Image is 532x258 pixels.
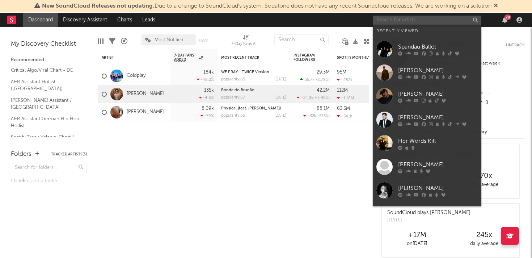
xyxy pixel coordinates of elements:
div: daily average [451,180,518,189]
a: Dashboard [23,13,58,27]
div: ( ) [297,95,330,100]
a: Coldplay [127,73,145,79]
span: Most Notified [155,38,183,42]
a: Her Words Kill [373,132,481,155]
a: [PERSON_NAME] [373,108,481,132]
div: SoundCloud plays [PERSON_NAME] [387,209,470,217]
div: 470 x [451,172,518,180]
div: 42.2M [317,88,330,93]
div: [DATE] [274,78,286,82]
a: [PERSON_NAME] [373,155,481,179]
span: -573 % [317,114,329,118]
div: Recently Viewed [376,27,478,36]
div: -- [477,89,525,98]
div: 135k [204,88,214,93]
div: Filters [109,31,115,52]
div: My Discovery Checklist [11,40,87,49]
span: New SoundCloud Releases not updating [42,3,153,9]
div: 7-Day Fans Added (7-Day Fans Added) [231,31,260,52]
div: +17M [384,231,451,240]
a: Spandau Ballet [373,37,481,61]
div: -541k [337,114,352,118]
input: Search for folders... [11,163,87,173]
div: 29.3M [317,70,330,75]
a: Bonde do Brunão [221,88,254,92]
span: +3.98 % [314,96,329,100]
button: Save [198,39,208,43]
div: popularity: 67 [221,96,245,100]
div: Her Words Kill [398,137,478,145]
a: Leads [137,13,160,27]
div: Click to add a folder. [11,177,87,186]
input: Search... [274,34,329,45]
a: [PERSON_NAME] [127,91,164,97]
div: Most Recent Track [221,55,275,60]
div: -79 % [200,113,214,118]
div: [PERSON_NAME] [398,90,478,98]
div: ( ) [300,77,330,82]
div: 95M [337,70,346,75]
div: 184k [203,70,214,75]
a: Critical Algo/Viral Chart - DE [11,66,80,74]
a: Discovery Assistant [58,13,112,27]
div: 245 x [451,231,518,240]
span: : Due to a change to SoundCloud's system, Sodatone does not have any recent Soundcloud releases. ... [42,3,491,9]
div: WE PRAY - TWICE Version [221,70,286,74]
div: -1.18M [337,96,354,100]
span: Dismiss [494,3,498,9]
div: daily average [451,240,518,248]
div: 88.1M [317,106,330,111]
div: popularity: 65 [221,78,245,82]
div: [PERSON_NAME] [398,66,478,75]
a: A&R Assistant Hotlist ([GEOGRAPHIC_DATA]) [11,78,80,93]
div: Recommended [11,56,87,64]
span: 35.7k [305,78,314,82]
span: -8.79 % [316,78,329,82]
div: Artist [102,55,156,60]
span: -24.2k [301,96,313,100]
div: [PERSON_NAME] [398,184,478,192]
a: Physical (feat. [PERSON_NAME]) [221,107,281,111]
a: [PERSON_NAME] [127,109,164,115]
div: popularity: 65 [221,114,245,118]
a: [PERSON_NAME] [373,61,481,84]
div: 63.5M [337,106,350,111]
div: 0 [477,98,525,108]
div: [DATE] [274,96,286,100]
button: Untrack [506,42,525,49]
a: Spotify Track Velocity Chart / DE [11,133,80,148]
div: 7-Day Fans Added (7-Day Fans Added) [231,40,260,49]
div: 112M [337,88,348,93]
a: [PERSON_NAME] Assistant / [GEOGRAPHIC_DATA] [11,96,80,111]
a: [PERSON_NAME] [373,202,481,226]
div: [PERSON_NAME] [398,160,478,169]
div: Bonde do Brunão [221,88,286,92]
button: 28 [502,17,507,23]
div: Physical (feat. Troye Sivan) [221,107,286,111]
div: Edit Columns [98,31,104,52]
a: Charts [112,13,137,27]
div: -282k [337,78,352,82]
button: Tracked Artists(3) [51,153,87,156]
span: 7-Day Fans Added [174,53,197,62]
div: [DATE] [387,217,470,224]
div: [DATE] [274,114,286,118]
div: A&R Pipeline [121,31,127,52]
div: Folders [11,150,31,159]
a: [PERSON_NAME] [373,84,481,108]
a: [PERSON_NAME] [373,179,481,202]
div: on [DATE] [384,240,451,248]
div: -4.6 % [199,95,214,100]
span: -32k [308,114,316,118]
a: WE PRAY - TWICE Version [221,70,269,74]
a: A&R Assistant German Hip Hop Hotlist [11,115,80,130]
div: Spandau Ballet [398,42,478,51]
div: Spotify Monthly Listeners [337,55,391,60]
div: 28 [504,14,511,20]
div: ( ) [303,113,330,118]
div: 8.09k [202,106,214,111]
input: Search for artists [373,16,481,25]
div: Instagram Followers [294,53,319,62]
div: -48.2 % [197,77,214,82]
div: [PERSON_NAME] [398,113,478,122]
